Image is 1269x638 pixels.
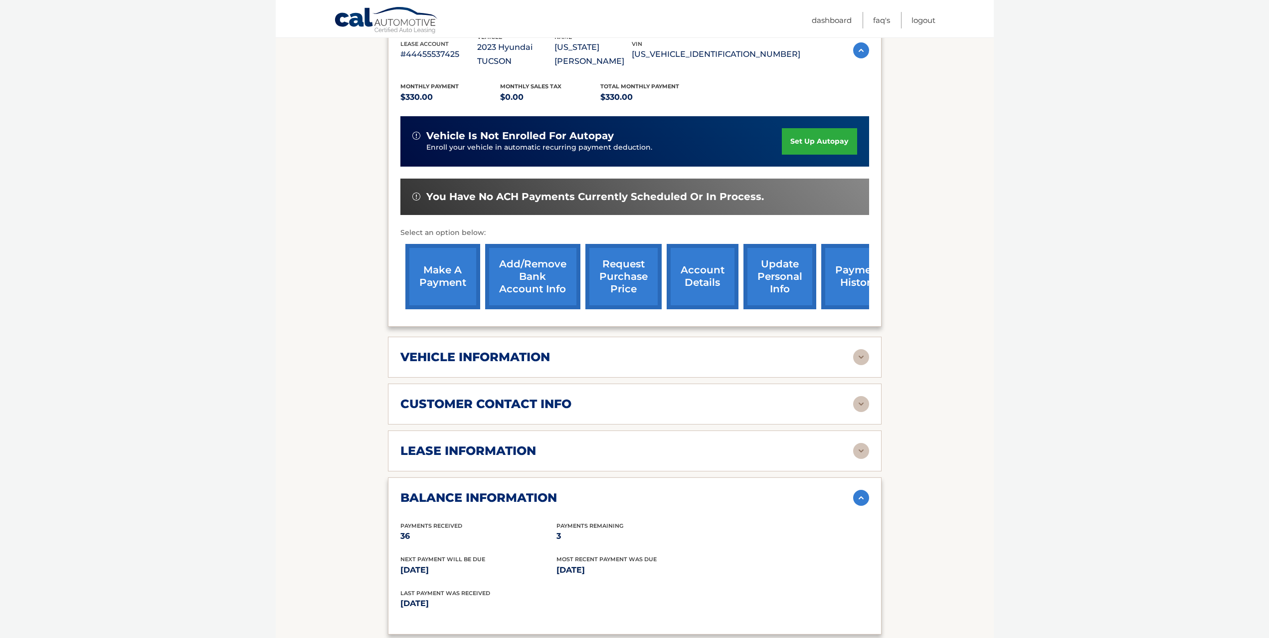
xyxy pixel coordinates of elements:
[400,590,490,597] span: Last Payment was received
[400,350,550,365] h2: vehicle information
[400,563,556,577] p: [DATE]
[426,130,614,142] span: vehicle is not enrolled for autopay
[556,529,713,543] p: 3
[556,563,713,577] p: [DATE]
[911,12,935,28] a: Logout
[400,556,485,563] span: Next Payment will be due
[400,490,557,505] h2: balance information
[400,47,478,61] p: #44455537425
[426,142,782,153] p: Enroll your vehicle in automatic recurring payment deduction.
[400,40,449,47] span: lease account
[556,556,657,563] span: Most Recent Payment Was Due
[500,83,561,90] span: Monthly sales Tax
[400,529,556,543] p: 36
[554,40,632,68] p: [US_STATE][PERSON_NAME]
[426,191,764,203] span: You have no ACH payments currently scheduled or in process.
[405,244,480,309] a: make a payment
[400,83,459,90] span: Monthly Payment
[873,12,890,28] a: FAQ's
[412,193,420,201] img: alert-white.svg
[500,90,600,104] p: $0.00
[853,396,869,412] img: accordion-rest.svg
[743,244,816,309] a: update personal info
[400,443,536,458] h2: lease information
[853,490,869,506] img: accordion-active.svg
[853,443,869,459] img: accordion-rest.svg
[812,12,852,28] a: Dashboard
[667,244,738,309] a: account details
[600,90,701,104] p: $330.00
[400,397,571,412] h2: customer contact info
[400,522,462,529] span: Payments Received
[334,6,439,35] a: Cal Automotive
[853,349,869,365] img: accordion-rest.svg
[782,128,857,155] a: set up autopay
[556,522,623,529] span: Payments Remaining
[400,90,501,104] p: $330.00
[485,244,580,309] a: Add/Remove bank account info
[412,132,420,140] img: alert-white.svg
[585,244,662,309] a: request purchase price
[632,40,642,47] span: vin
[853,42,869,58] img: accordion-active.svg
[600,83,679,90] span: Total Monthly Payment
[400,597,635,611] p: [DATE]
[821,244,896,309] a: payment history
[632,47,800,61] p: [US_VEHICLE_IDENTIFICATION_NUMBER]
[400,227,869,239] p: Select an option below:
[477,40,554,68] p: 2023 Hyundai TUCSON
